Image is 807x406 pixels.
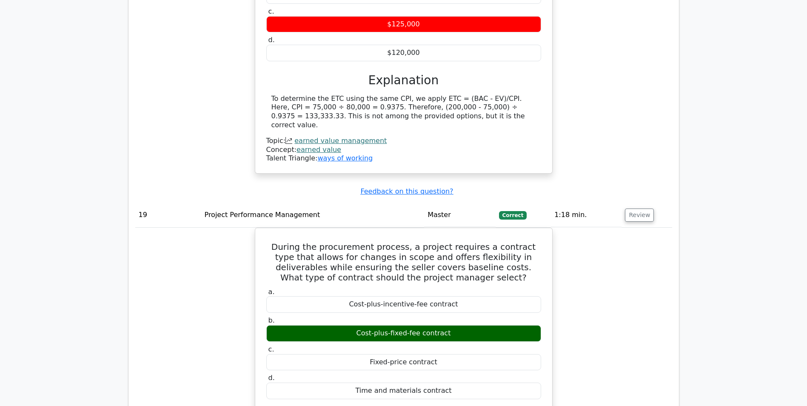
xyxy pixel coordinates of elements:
div: Cost-plus-fixed-fee contract [266,325,541,342]
td: Project Performance Management [201,203,425,227]
button: Review [625,209,654,222]
div: $120,000 [266,45,541,61]
h3: Explanation [271,73,536,88]
td: 1:18 min. [551,203,622,227]
a: Feedback on this question? [360,187,453,195]
span: Correct [499,211,527,220]
div: Talent Triangle: [266,137,541,163]
span: c. [268,345,274,353]
div: Time and materials contract [266,383,541,399]
a: earned value [297,146,341,154]
a: ways of working [317,154,373,162]
div: Topic: [266,137,541,146]
div: To determine the ETC using the same CPI, we apply ETC = (BAC - EV)/CPI. Here, CPI = 75,000 ÷ 80,0... [271,94,536,130]
a: earned value management [294,137,387,145]
div: $125,000 [266,16,541,33]
span: d. [268,374,275,382]
span: b. [268,316,275,324]
td: Master [424,203,496,227]
div: Fixed-price contract [266,354,541,371]
span: d. [268,36,275,44]
div: Cost-plus-incentive-fee contract [266,296,541,313]
h5: During the procurement process, a project requires a contract type that allows for changes in sco... [265,242,542,283]
span: c. [268,7,274,15]
td: 19 [135,203,201,227]
span: a. [268,288,275,296]
div: Concept: [266,146,541,154]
